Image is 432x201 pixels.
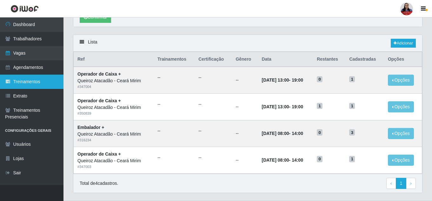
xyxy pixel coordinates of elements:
span: ‹ [390,181,392,186]
th: Gênero [232,52,258,67]
strong: - [262,104,303,109]
a: Previous [386,178,396,189]
div: Queiroz Atacadão - Ceará Mirim [77,157,150,164]
td: -- [232,94,258,120]
th: Cadastradas [345,52,384,67]
th: Trainamentos [154,52,195,67]
div: Queiroz Atacadão - Ceará Mirim [77,131,150,137]
th: Certificação [195,52,232,67]
a: Next [406,178,416,189]
time: 19:00 [292,104,303,109]
time: 14:00 [292,131,303,136]
span: 1 [349,103,355,109]
time: [DATE] 13:00 [262,77,289,83]
button: Opções [388,155,414,166]
time: 14:00 [292,157,303,163]
button: Opções [388,75,414,86]
td: -- [232,147,258,173]
ul: -- [157,101,191,108]
time: [DATE] 08:00 [262,131,289,136]
div: # 316234 [77,137,150,143]
span: 1 [349,156,355,162]
th: Restantes [313,52,345,67]
span: 3 [349,129,355,136]
img: CoreUI Logo [10,5,39,13]
div: # 350839 [77,111,150,116]
ul: -- [198,128,228,134]
a: Adicionar [391,39,416,48]
div: # 347003 [77,164,150,170]
button: Opções [388,101,414,112]
strong: - [262,77,303,83]
time: [DATE] 13:00 [262,104,289,109]
div: Queiroz Atacadão - Ceará Mirim [77,104,150,111]
p: Total de 4 cadastros. [80,180,118,187]
span: 0 [317,129,322,136]
strong: Operador de Caixa + [77,71,121,77]
ul: -- [157,74,191,81]
strong: - [262,157,303,163]
nav: pagination [386,178,416,189]
ul: -- [198,154,228,161]
ul: -- [157,128,191,134]
td: -- [232,120,258,147]
ul: -- [157,154,191,161]
ul: -- [198,101,228,108]
span: 0 [317,76,322,83]
span: › [410,181,412,186]
ul: -- [198,74,228,81]
span: 0 [317,156,322,162]
span: 1 [317,103,322,109]
strong: Operador de Caixa + [77,98,121,103]
a: 1 [396,178,407,189]
div: Lista [73,35,422,52]
time: [DATE] 08:00 [262,157,289,163]
div: Queiroz Atacadão - Ceará Mirim [77,77,150,84]
strong: Embalador + [77,125,104,130]
button: Opções [388,128,414,139]
strong: - [262,131,303,136]
time: 19:00 [292,77,303,83]
span: 1 [349,76,355,83]
th: Ref [74,52,154,67]
th: Opções [384,52,422,67]
div: # 347004 [77,84,150,90]
td: -- [232,67,258,93]
th: Data [258,52,313,67]
strong: Operador de Caixa + [77,151,121,157]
